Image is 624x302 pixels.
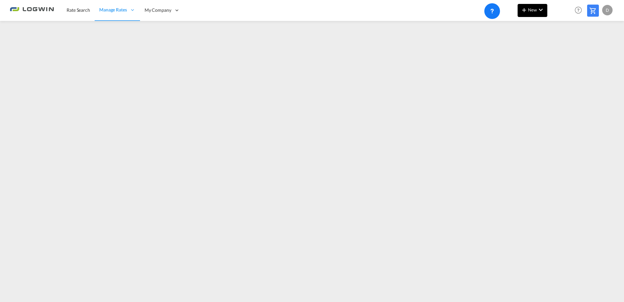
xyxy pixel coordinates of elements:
span: My Company [145,7,171,13]
div: D [602,5,613,15]
button: icon-plus 400-fgNewicon-chevron-down [518,4,547,17]
span: Rate Search [67,7,90,13]
md-icon: icon-chevron-down [537,6,545,14]
md-icon: icon-plus 400-fg [520,6,528,14]
span: Manage Rates [99,7,127,13]
div: Help [573,5,587,16]
span: New [520,7,545,12]
span: Help [573,5,584,16]
img: 2761ae10d95411efa20a1f5e0282d2d7.png [10,3,54,18]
